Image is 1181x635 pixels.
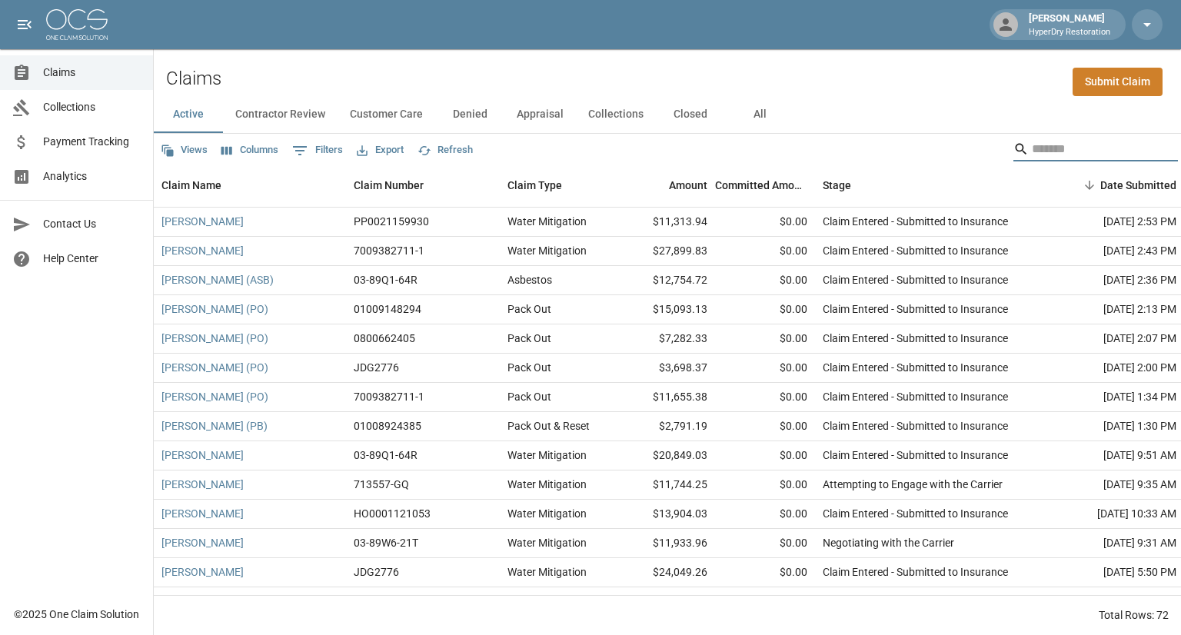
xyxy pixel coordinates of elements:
a: [PERSON_NAME] [161,447,244,463]
div: Claim Entered - Submitted to Insurance [823,243,1008,258]
div: $27,899.83 [615,237,715,266]
div: Claim Entered - Submitted to Insurance [823,360,1008,375]
span: Contact Us [43,216,141,232]
div: Total Rows: 72 [1099,607,1169,623]
div: Water Mitigation [507,243,587,258]
div: $20,849.03 [615,441,715,470]
a: [PERSON_NAME] (ASB) [161,272,274,288]
div: Pack Out [507,301,551,317]
div: $24,049.26 [615,558,715,587]
a: [PERSON_NAME] [161,477,244,492]
div: $11,933.96 [615,529,715,558]
div: $0.00 [715,470,815,500]
div: $15,093.13 [615,295,715,324]
div: Claim Entered - Submitted to Insurance [823,418,1008,434]
div: $0.00 [715,441,815,470]
div: 0800662405 [354,331,415,346]
span: Claims [43,65,141,81]
div: $11,744.25 [615,470,715,500]
div: Date Submitted [1100,164,1176,207]
button: Sort [1079,175,1100,196]
a: [PERSON_NAME] (ASB) [161,593,274,609]
div: Water Mitigation [507,535,587,550]
a: Submit Claim [1073,68,1163,96]
div: Asbestos [507,272,552,288]
div: Claim Type [507,164,562,207]
div: Amount [615,164,715,207]
div: 03-89Q1-64R [354,272,418,288]
div: $0.00 [715,558,815,587]
span: Collections [43,99,141,115]
a: [PERSON_NAME] (PO) [161,331,268,346]
div: $13,904.03 [615,500,715,529]
div: $0.00 [715,529,815,558]
div: Claim Name [154,164,346,207]
button: Appraisal [504,96,576,133]
a: [PERSON_NAME] [161,564,244,580]
div: Pack Out [507,360,551,375]
button: open drawer [9,9,40,40]
div: Claim Entered - Submitted to Insurance [823,214,1008,229]
div: 01009148294 [354,301,421,317]
button: Export [353,138,408,162]
div: 01008924385 [354,418,421,434]
div: Water Mitigation [507,214,587,229]
div: Claim Number [354,164,424,207]
div: $0.00 [715,412,815,441]
a: [PERSON_NAME] (PO) [161,301,268,317]
a: [PERSON_NAME] [161,535,244,550]
button: All [725,96,794,133]
h2: Claims [166,68,221,90]
div: PP0021159930 [354,214,429,229]
p: HyperDry Restoration [1029,26,1110,39]
div: Attempting to Engage with the Carrier [823,477,1003,492]
button: Views [157,138,211,162]
div: Committed Amount [715,164,815,207]
a: [PERSON_NAME] [161,506,244,521]
div: $7,282.33 [615,324,715,354]
div: JDG2776 [354,360,399,375]
div: Claim Name [161,164,221,207]
div: Pack Out [507,331,551,346]
div: 7009382711-1 [354,389,424,404]
div: $63,409.96 [615,587,715,617]
div: 0800662405 [354,593,415,609]
div: © 2025 One Claim Solution [14,607,139,622]
div: $0.00 [715,324,815,354]
div: HO0001121053 [354,506,431,521]
img: ocs-logo-white-transparent.png [46,9,108,40]
div: Claim Entered - Submitted to Insurance [823,564,1008,580]
div: Stage [823,164,851,207]
div: Water Mitigation [507,506,587,521]
span: Analytics [43,168,141,185]
div: JDG2776 [354,564,399,580]
div: $11,655.38 [615,383,715,412]
div: Claim Entered - Submitted to Insurance [823,447,1008,463]
button: Contractor Review [223,96,338,133]
button: Customer Care [338,96,435,133]
div: $0.00 [715,208,815,237]
div: $0.00 [715,587,815,617]
div: $0.00 [715,383,815,412]
a: [PERSON_NAME] (PO) [161,360,268,375]
button: Show filters [288,138,347,163]
div: Claim Entered - Submitted to Insurance [823,272,1008,288]
div: $0.00 [715,237,815,266]
span: Payment Tracking [43,134,141,150]
div: Water Mitigation [507,447,587,463]
a: [PERSON_NAME] [161,214,244,229]
div: Search [1013,137,1178,165]
div: $0.00 [715,266,815,295]
div: $2,791.19 [615,412,715,441]
div: $3,698.37 [615,354,715,383]
div: Claim Entered - Submitted to Insurance [823,593,1008,609]
div: Asbestos [507,593,552,609]
div: dynamic tabs [154,96,1181,133]
div: $0.00 [715,354,815,383]
div: 7009382711-1 [354,243,424,258]
div: [PERSON_NAME] [1023,11,1116,38]
div: Claim Number [346,164,500,207]
button: Closed [656,96,725,133]
div: Stage [815,164,1046,207]
div: Pack Out & Reset [507,418,590,434]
